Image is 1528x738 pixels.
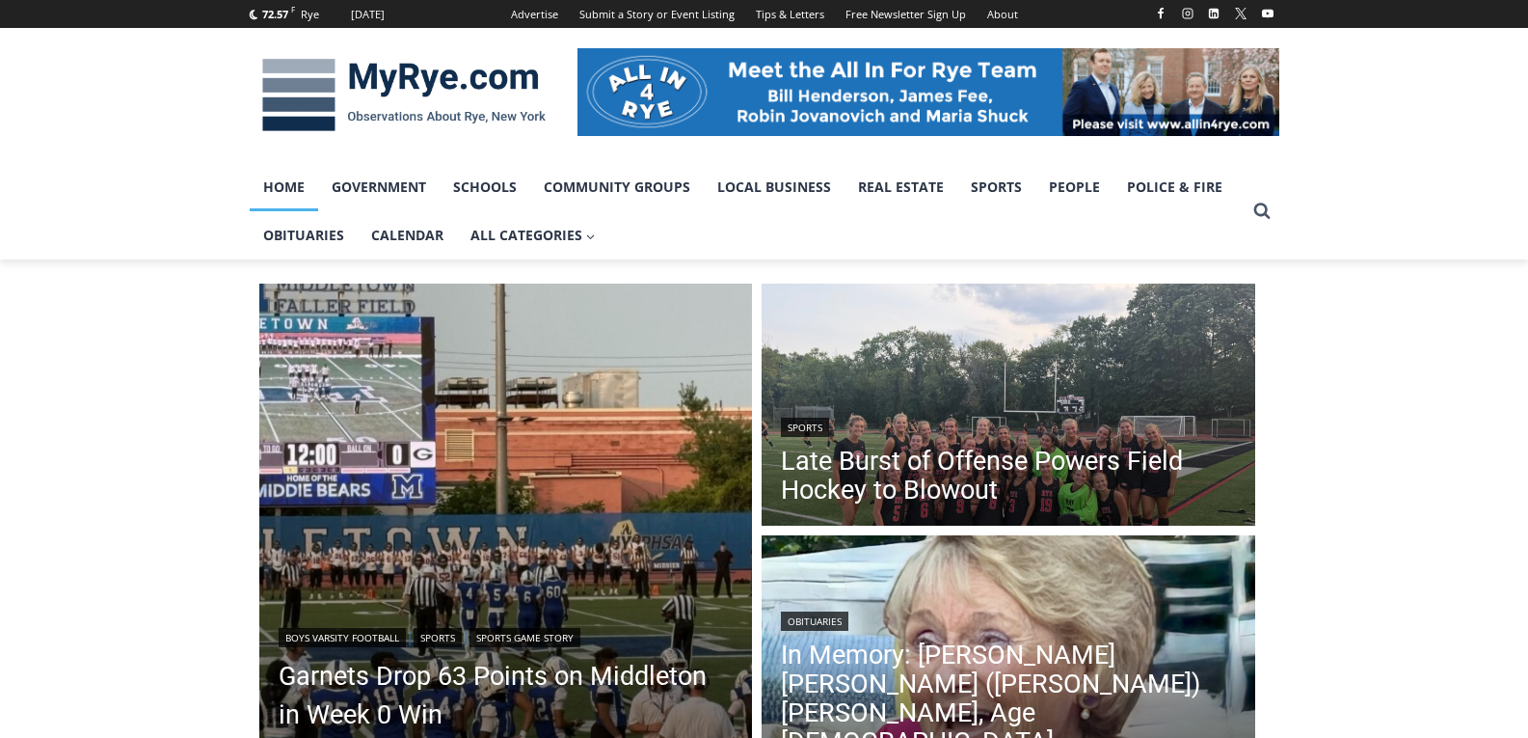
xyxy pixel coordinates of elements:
[279,657,734,734] a: Garnets Drop 63 Points on Middleton in Week 0 Win
[291,4,295,14] span: F
[1202,2,1225,25] a: Linkedin
[1256,2,1279,25] a: YouTube
[762,284,1255,531] img: (PHOTO: The 2025 Rye Varsity Field Hockey team after their win vs Ursuline on Friday, September 5...
[250,163,318,211] a: Home
[781,447,1236,505] a: Late Burst of Offense Powers Field Hockey to Blowout
[318,163,440,211] a: Government
[957,163,1035,211] a: Sports
[351,6,385,23] div: [DATE]
[577,48,1279,135] img: All in for Rye
[762,284,1255,531] a: Read More Late Burst of Offense Powers Field Hockey to Blowout
[358,211,457,260] a: Calendar
[1245,194,1279,229] button: View Search Form
[1149,2,1172,25] a: Facebook
[470,225,596,246] span: All Categories
[250,45,558,146] img: MyRye.com
[279,628,406,647] a: Boys Varsity Football
[704,163,844,211] a: Local Business
[301,6,319,23] div: Rye
[781,418,829,437] a: Sports
[530,163,704,211] a: Community Groups
[1176,2,1199,25] a: Instagram
[1035,163,1113,211] a: People
[457,211,609,260] a: All Categories
[250,163,1245,260] nav: Primary Navigation
[279,624,734,647] div: | |
[440,163,530,211] a: Schools
[469,628,580,647] a: Sports Game Story
[250,211,358,260] a: Obituaries
[844,163,957,211] a: Real Estate
[414,628,462,647] a: Sports
[781,612,848,631] a: Obituaries
[1229,2,1252,25] a: X
[262,7,288,21] span: 72.57
[1113,163,1236,211] a: Police & Fire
